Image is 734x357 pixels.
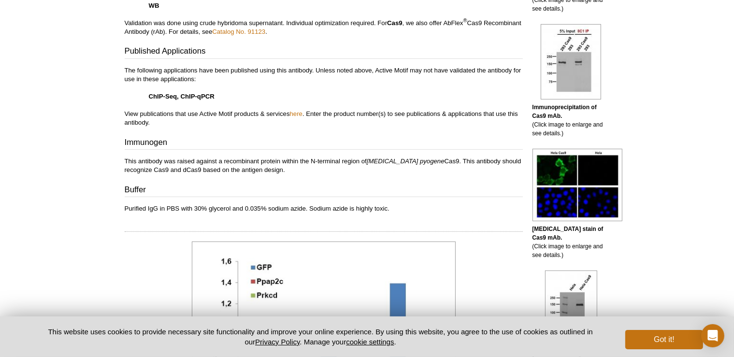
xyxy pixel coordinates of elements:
p: This website uses cookies to provide necessary site functionality and improve your online experie... [31,327,610,347]
img: Cas9 antibody (mAb) tested by immunoprecipitation. [541,24,601,100]
h3: Immunogen [125,137,523,150]
b: Immunoprecipitation of Cas9 mAb. [533,104,597,119]
p: Purified IgG in PBS with 30% glycerol and 0.035% sodium azide. Sodium azide is highly toxic. [125,204,523,213]
button: Got it! [625,330,703,349]
button: cookie settings [346,338,394,346]
strong: WB [149,2,159,9]
p: (Click image to enlarge and see details.) [533,225,610,259]
i: [MEDICAL_DATA] pyogene [367,157,445,165]
p: (Click image to enlarge and see details.) [533,103,610,138]
h3: Buffer [125,184,523,198]
div: Open Intercom Messenger [701,324,724,347]
p: This antibody was raised against a recombinant protein within the N-terminal region of Cas9. This... [125,157,523,174]
sup: ® [463,17,467,23]
a: here [290,110,302,117]
b: [MEDICAL_DATA] stain of Cas9 mAb. [533,226,604,241]
img: Cas9 antibody (mAb) tested by immunofluorescence. [533,149,622,221]
strong: ChIP-Seq, ChIP-qPCR [149,93,215,100]
img: Cas9 antibody (mAb) tested by Western blot. [545,271,597,346]
h3: Published Applications [125,45,523,59]
a: Catalog No. 91123 [212,28,265,35]
a: Privacy Policy [255,338,300,346]
b: Cas9 [387,19,403,27]
p: The following applications have been published using this antibody. Unless noted above, Active Mo... [125,66,523,127]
